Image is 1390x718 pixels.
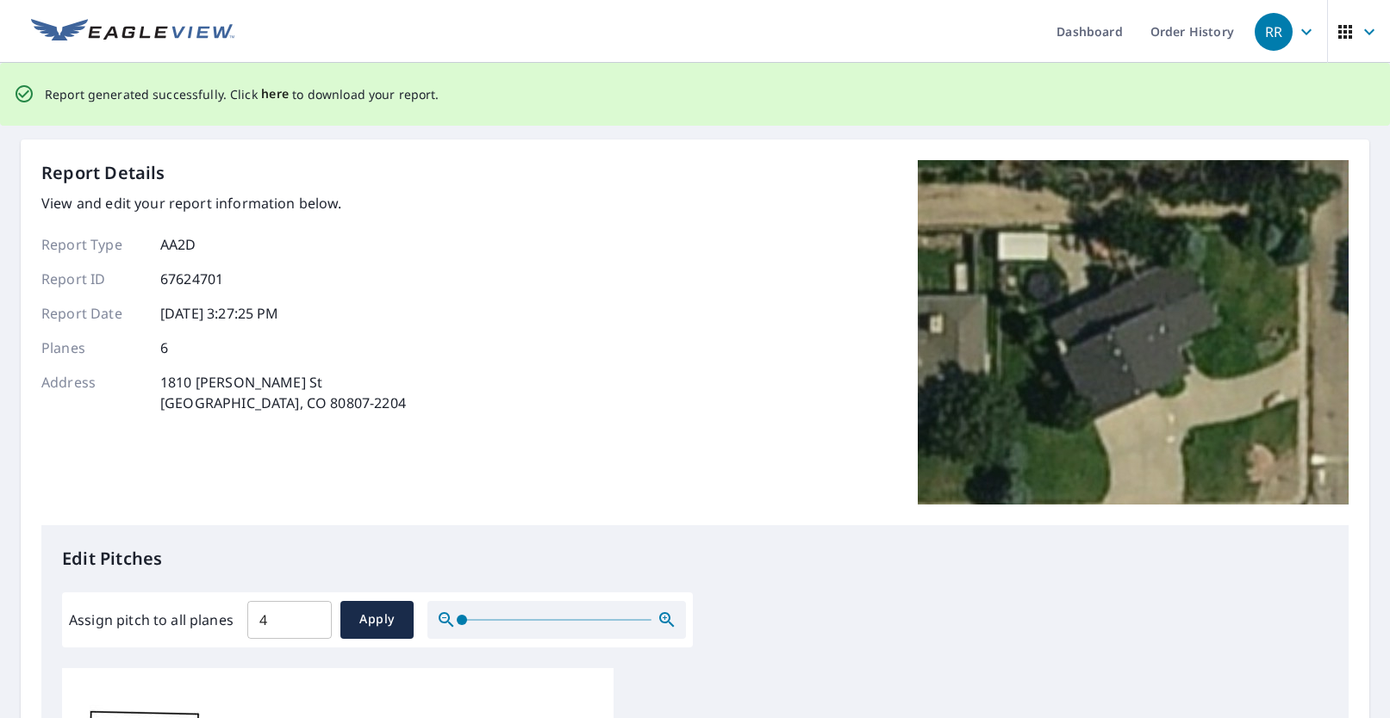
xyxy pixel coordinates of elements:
[247,596,332,644] input: 00.0
[31,19,234,45] img: EV Logo
[160,337,168,358] p: 6
[354,609,400,630] span: Apply
[69,610,234,630] label: Assign pitch to all planes
[160,269,223,289] p: 67624701
[261,84,290,105] button: here
[160,372,406,413] p: 1810 [PERSON_NAME] St [GEOGRAPHIC_DATA], CO 80807-2204
[160,234,196,255] p: AA2D
[41,303,145,324] p: Report Date
[41,160,165,186] p: Report Details
[160,303,279,324] p: [DATE] 3:27:25 PM
[340,601,414,639] button: Apply
[41,372,145,413] p: Address
[1255,13,1293,51] div: RR
[41,193,406,214] p: View and edit your report information below.
[918,160,1349,504] img: Top image
[62,546,1328,572] p: Edit Pitches
[41,337,145,358] p: Planes
[41,269,145,289] p: Report ID
[41,234,145,255] p: Report Type
[45,84,439,105] p: Report generated successfully. Click to download your report.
